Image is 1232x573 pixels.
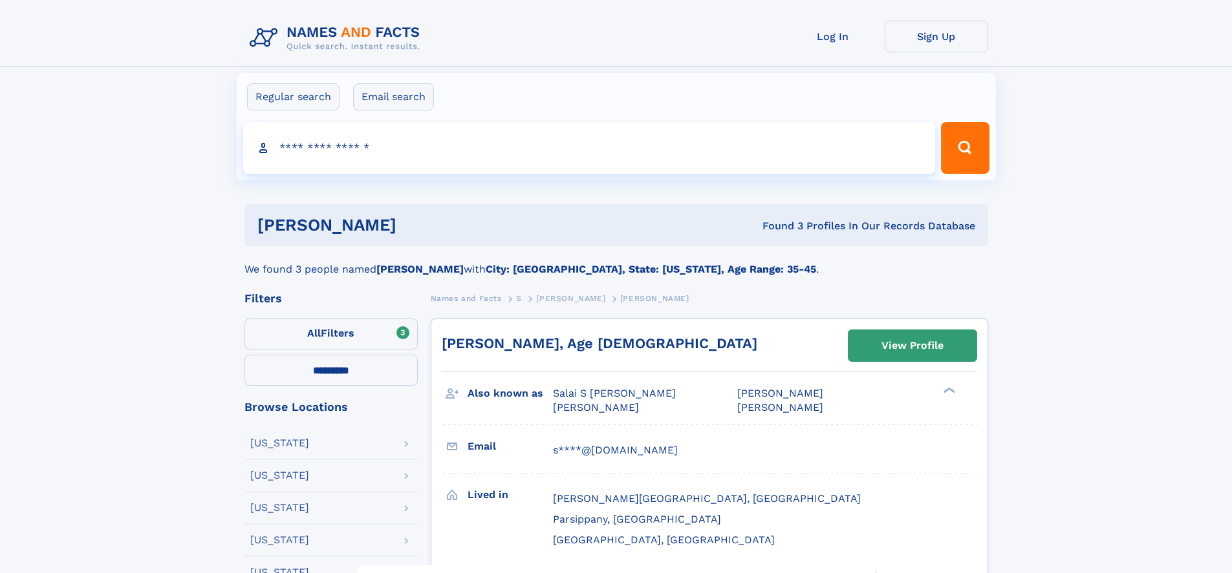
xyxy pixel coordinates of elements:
[244,21,431,56] img: Logo Names and Facts
[848,330,977,361] a: View Profile
[250,535,309,545] div: [US_STATE]
[516,294,522,303] span: S
[468,484,553,506] h3: Lived in
[468,435,553,457] h3: Email
[486,263,816,275] b: City: [GEOGRAPHIC_DATA], State: [US_STATE], Age Range: 35-45
[737,387,823,399] span: [PERSON_NAME]
[781,21,885,52] a: Log In
[244,246,988,277] div: We found 3 people named with .
[307,327,321,339] span: All
[553,513,721,525] span: Parsippany, [GEOGRAPHIC_DATA]
[579,219,975,233] div: Found 3 Profiles In Our Records Database
[250,470,309,481] div: [US_STATE]
[250,438,309,448] div: [US_STATE]
[940,386,956,395] div: ❯
[885,21,988,52] a: Sign Up
[553,492,861,505] span: [PERSON_NAME][GEOGRAPHIC_DATA], [GEOGRAPHIC_DATA]
[553,534,775,546] span: [GEOGRAPHIC_DATA], [GEOGRAPHIC_DATA]
[244,318,418,349] label: Filters
[536,290,605,306] a: [PERSON_NAME]
[620,294,689,303] span: [PERSON_NAME]
[376,263,464,275] b: [PERSON_NAME]
[257,217,579,233] h1: [PERSON_NAME]
[737,401,823,413] span: [PERSON_NAME]
[243,122,936,174] input: search input
[536,294,605,303] span: [PERSON_NAME]
[881,331,944,360] div: View Profile
[468,382,553,404] h3: Also known as
[244,293,418,304] div: Filters
[431,290,502,306] a: Names and Facts
[553,401,639,413] span: [PERSON_NAME]
[553,387,676,399] span: Salai S [PERSON_NAME]
[516,290,522,306] a: S
[353,83,434,110] label: Email search
[250,503,309,513] div: [US_STATE]
[941,122,989,174] button: Search Button
[247,83,340,110] label: Regular search
[442,335,757,351] a: [PERSON_NAME], Age [DEMOGRAPHIC_DATA]
[244,401,418,413] div: Browse Locations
